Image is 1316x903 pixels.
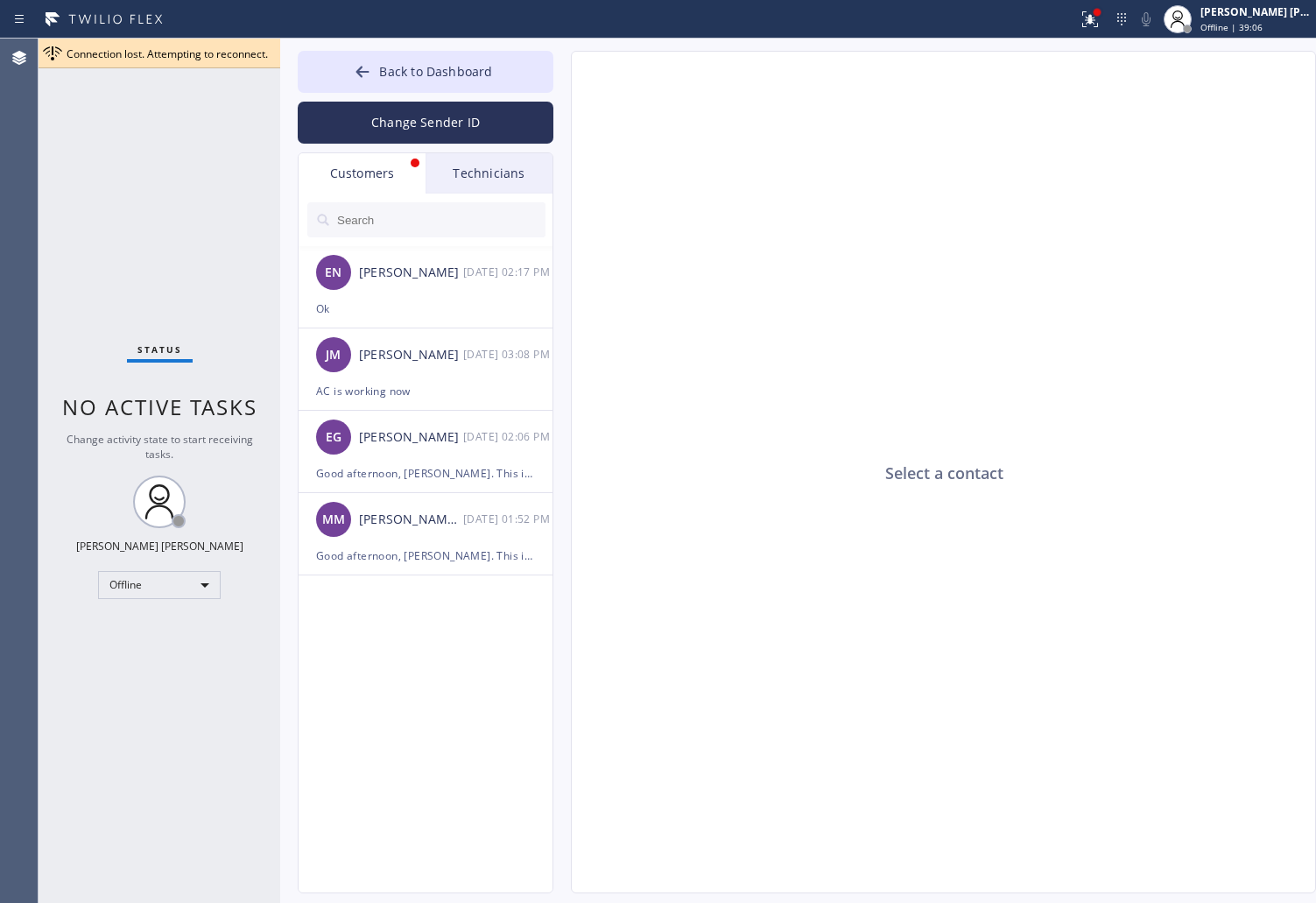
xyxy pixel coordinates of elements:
[98,571,221,599] div: Offline
[1200,4,1311,19] div: [PERSON_NAME] [PERSON_NAME]
[67,432,253,462] span: Change activity state to start receiving tasks.
[359,345,463,365] div: [PERSON_NAME]
[62,392,257,421] span: No active tasks
[298,102,553,144] button: Change Sender ID
[137,343,182,356] span: Status
[463,509,554,529] div: 09/02/2025 9:52 AM
[299,153,426,194] div: Customers
[322,510,345,530] span: MM
[298,51,553,93] button: Back to Dashboard
[1134,7,1158,32] button: Mute
[463,427,554,447] div: 09/02/2025 9:06 AM
[316,381,535,401] div: AC is working now
[335,202,545,237] input: Search
[463,344,554,364] div: 09/02/2025 9:08 AM
[379,63,492,80] span: Back to Dashboard
[316,299,535,319] div: Ok
[463,262,554,282] div: 09/03/2025 9:17 AM
[67,46,268,61] span: Connection lost. Attempting to reconnect.
[1200,21,1263,33] span: Offline | 39:06
[359,510,463,530] div: [PERSON_NAME] [PERSON_NAME]
[326,427,341,448] span: EG
[359,263,463,283] div: [PERSON_NAME]
[326,345,341,365] span: JM
[426,153,552,194] div: Technicians
[316,463,535,483] div: Good afternoon, [PERSON_NAME]. This is Icy from the offices of HVAC Alliance Expert, confirming y...
[359,427,463,448] div: [PERSON_NAME]
[76,539,243,554] div: [PERSON_NAME] [PERSON_NAME]
[325,263,341,283] span: EN
[316,546,535,566] div: Good afternoon, [PERSON_NAME]. This is Icy from the offices of [GEOGRAPHIC_DATA][PERSON_NAME] HVA...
